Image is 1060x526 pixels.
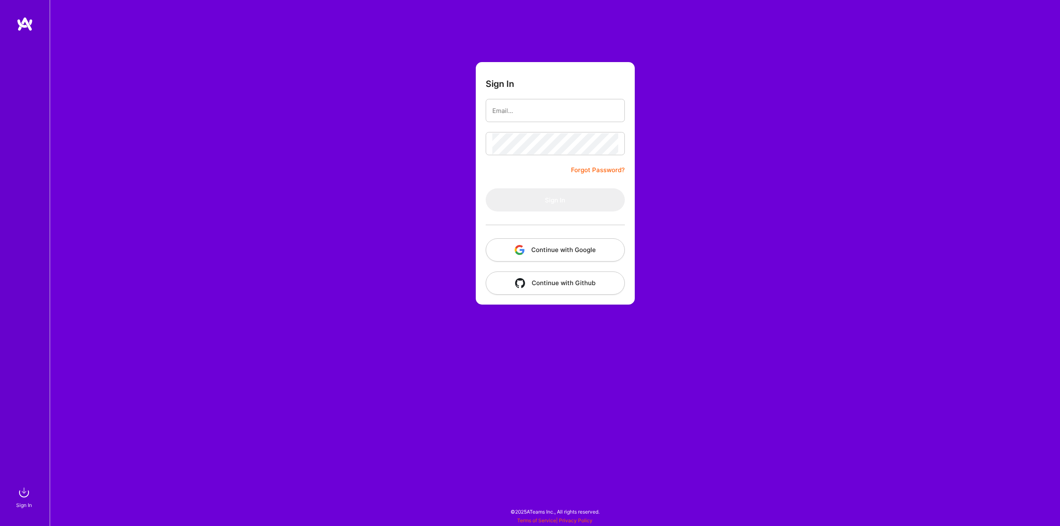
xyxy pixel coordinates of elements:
[17,17,33,31] img: logo
[486,271,625,295] button: Continue with Github
[515,245,525,255] img: icon
[16,501,32,509] div: Sign In
[17,484,32,509] a: sign inSign In
[559,517,593,524] a: Privacy Policy
[50,501,1060,522] div: © 2025 ATeams Inc., All rights reserved.
[16,484,32,501] img: sign in
[571,165,625,175] a: Forgot Password?
[486,188,625,211] button: Sign In
[486,238,625,262] button: Continue with Google
[517,517,556,524] a: Terms of Service
[517,517,593,524] span: |
[486,79,514,89] h3: Sign In
[492,100,618,121] input: Email...
[515,278,525,288] img: icon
